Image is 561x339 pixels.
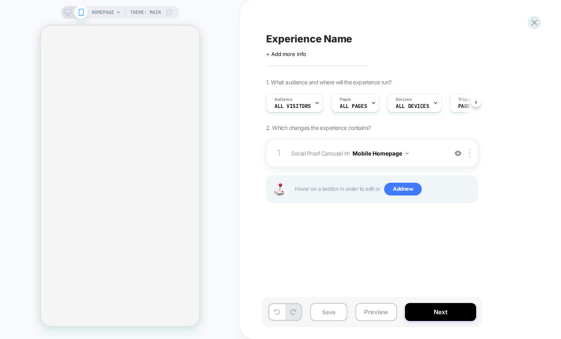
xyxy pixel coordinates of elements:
span: Theme: MAIN [130,6,161,19]
img: close [469,149,471,158]
span: Experience Name [266,33,352,45]
div: 1 [275,145,283,161]
span: Hover on a section in order to edit or [295,183,473,195]
button: Save [310,303,347,321]
span: Add new [384,183,422,195]
span: 2. Which changes the experience contains? [266,124,371,131]
span: All Visitors [274,104,311,109]
button: Mobile Homepage [353,148,409,159]
span: Trigger [458,97,474,102]
button: Next [405,303,476,321]
img: down arrow [405,152,409,154]
span: Page Load [458,104,485,109]
img: Joystick [271,183,287,195]
span: ALL DEVICES [396,104,429,109]
span: Pages [340,97,351,102]
button: Preview [355,303,397,321]
span: Social Proof Carousel [291,150,343,156]
span: + Add more info [266,51,306,57]
span: Devices [396,97,411,102]
img: crossed eye [455,150,461,157]
span: ALL PAGES [340,104,367,109]
span: on [344,148,350,158]
span: 1. What audience and where will the experience run? [266,79,391,86]
span: Audience [274,97,293,102]
span: HOMEPAGE [92,6,114,19]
